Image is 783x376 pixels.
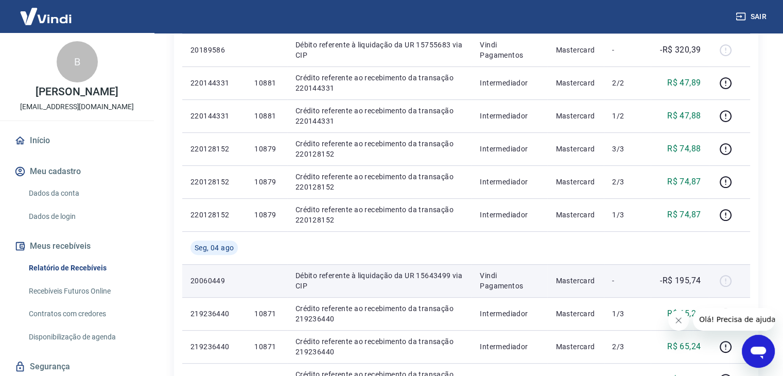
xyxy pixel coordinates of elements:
[480,144,539,154] p: Intermediador
[480,309,539,319] p: Intermediador
[612,111,642,121] p: 1/2
[295,172,463,192] p: Crédito referente ao recebimento da transação 220128152
[12,129,142,152] a: Início
[254,210,279,220] p: 10879
[12,160,142,183] button: Meu cadastro
[555,177,596,187] p: Mastercard
[660,44,701,56] p: -R$ 320,39
[190,177,238,187] p: 220128152
[667,307,701,320] p: R$ 65,24
[36,87,118,97] p: [PERSON_NAME]
[295,106,463,126] p: Crédito referente ao recebimento da transação 220144331
[57,41,98,82] div: B
[555,341,596,352] p: Mastercard
[480,341,539,352] p: Intermediador
[190,341,238,352] p: 219236440
[190,309,238,319] p: 219236440
[254,341,279,352] p: 10871
[25,183,142,204] a: Dados da conta
[25,281,142,302] a: Recebíveis Futuros Online
[667,143,701,155] p: R$ 74,88
[555,309,596,319] p: Mastercard
[555,45,596,55] p: Mastercard
[20,101,134,112] p: [EMAIL_ADDRESS][DOMAIN_NAME]
[190,45,238,55] p: 20189586
[295,204,463,225] p: Crédito referente ao recebimento da transação 220128152
[480,111,539,121] p: Intermediador
[254,144,279,154] p: 10879
[667,110,701,122] p: R$ 47,88
[480,210,539,220] p: Intermediador
[667,209,701,221] p: R$ 74,87
[190,144,238,154] p: 220128152
[254,177,279,187] p: 10879
[660,275,701,287] p: -R$ 195,74
[295,336,463,357] p: Crédito referente ao recebimento da transação 219236440
[190,111,238,121] p: 220144331
[295,139,463,159] p: Crédito referente ao recebimento da transação 220128152
[734,7,771,26] button: Sair
[555,111,596,121] p: Mastercard
[254,309,279,319] p: 10871
[480,177,539,187] p: Intermediador
[555,276,596,286] p: Mastercard
[12,235,142,258] button: Meus recebíveis
[254,111,279,121] p: 10881
[555,210,596,220] p: Mastercard
[295,303,463,324] p: Crédito referente ao recebimento da transação 219236440
[295,270,463,291] p: Débito referente à liquidação da UR 15643499 via CIP
[6,7,86,15] span: Olá! Precisa de ajuda?
[612,78,642,88] p: 2/2
[295,73,463,93] p: Crédito referente ao recebimento da transação 220144331
[190,276,238,286] p: 20060449
[480,78,539,88] p: Intermediador
[612,144,642,154] p: 3/3
[555,144,596,154] p: Mastercard
[742,335,775,368] iframe: Botão para abrir a janela de mensagens
[612,276,642,286] p: -
[612,210,642,220] p: 1/3
[25,206,142,227] a: Dados de login
[612,309,642,319] p: 1/3
[668,310,689,331] iframe: Fechar mensagem
[480,40,539,60] p: Vindi Pagamentos
[693,308,775,331] iframe: Mensagem da empresa
[612,341,642,352] p: 2/3
[25,258,142,279] a: Relatório de Recebíveis
[12,1,79,32] img: Vindi
[25,303,142,324] a: Contratos com credores
[190,78,238,88] p: 220144331
[667,340,701,353] p: R$ 65,24
[612,45,642,55] p: -
[612,177,642,187] p: 2/3
[555,78,596,88] p: Mastercard
[667,77,701,89] p: R$ 47,89
[254,78,279,88] p: 10881
[25,327,142,348] a: Disponibilização de agenda
[295,40,463,60] p: Débito referente à liquidação da UR 15755683 via CIP
[195,243,234,253] span: Seg, 04 ago
[480,270,539,291] p: Vindi Pagamentos
[667,176,701,188] p: R$ 74,87
[190,210,238,220] p: 220128152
